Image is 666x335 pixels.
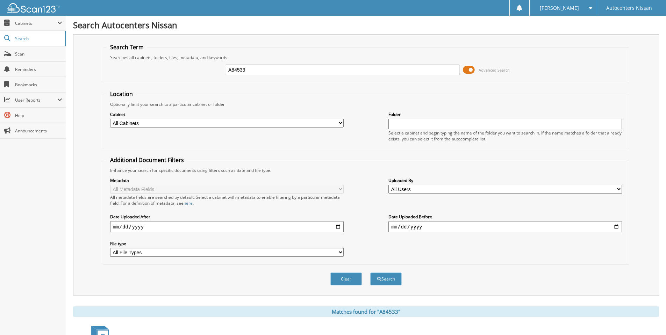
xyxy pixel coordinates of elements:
span: Bookmarks [15,82,62,88]
span: Cabinets [15,20,57,26]
span: Help [15,112,62,118]
span: Autocenters Nissan [606,6,652,10]
img: scan123-logo-white.svg [7,3,59,13]
div: Select a cabinet and begin typing the name of the folder you want to search in. If the name match... [388,130,622,142]
input: start [110,221,344,232]
legend: Search Term [107,43,147,51]
span: User Reports [15,97,57,103]
span: Scan [15,51,62,57]
legend: Location [107,90,136,98]
label: Uploaded By [388,177,622,183]
span: Search [15,36,61,42]
span: Reminders [15,66,62,72]
button: Clear [330,272,362,285]
span: Advanced Search [479,67,510,73]
label: Metadata [110,177,344,183]
div: Enhance your search for specific documents using filters such as date and file type. [107,167,625,173]
label: Cabinet [110,111,344,117]
div: Optionally limit your search to a particular cabinet or folder [107,101,625,107]
label: Folder [388,111,622,117]
a: here [184,200,193,206]
input: end [388,221,622,232]
legend: Additional Document Filters [107,156,187,164]
div: Matches found for "A84533" [73,306,659,317]
span: Announcements [15,128,62,134]
label: File type [110,241,344,247]
div: All metadata fields are searched by default. Select a cabinet with metadata to enable filtering b... [110,194,344,206]
h1: Search Autocenters Nissan [73,19,659,31]
button: Search [370,272,402,285]
label: Date Uploaded After [110,214,344,220]
span: [PERSON_NAME] [540,6,579,10]
div: Searches all cabinets, folders, files, metadata, and keywords [107,54,625,60]
label: Date Uploaded Before [388,214,622,220]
